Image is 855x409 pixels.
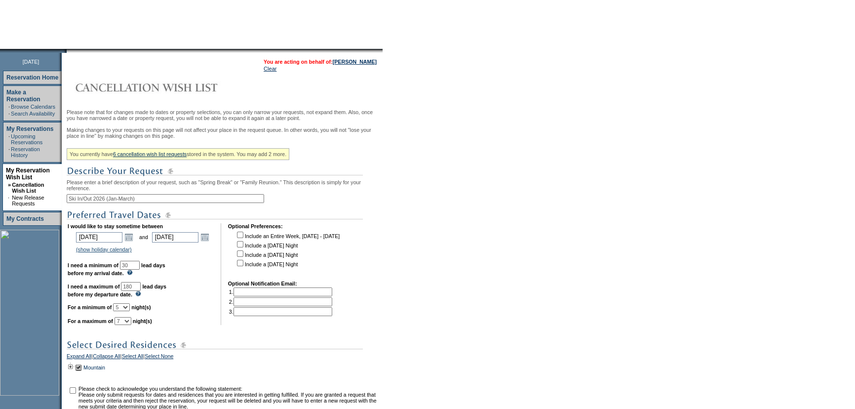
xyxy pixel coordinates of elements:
[68,262,118,268] b: I need a minimum of
[8,146,10,158] td: ·
[229,297,332,306] td: 2.
[11,104,55,110] a: Browse Calendars
[135,291,141,296] img: questionMark_lightBlue.gif
[235,230,340,274] td: Include an Entire Week, [DATE] - [DATE] Include a [DATE] Night Include a [DATE] Night Include a [...
[229,307,332,316] td: 3.
[8,111,10,117] td: ·
[63,49,67,53] img: promoShadowLeftCorner.gif
[68,284,166,297] b: lead days before my departure date.
[83,365,105,370] a: Mountain
[67,353,91,362] a: Expand All
[113,151,187,157] a: 6 cancellation wish list requests
[8,104,10,110] td: ·
[264,59,377,65] span: You are acting on behalf of:
[93,353,120,362] a: Collapse All
[6,125,53,132] a: My Reservations
[264,66,276,72] a: Clear
[11,111,55,117] a: Search Availability
[6,74,58,81] a: Reservation Home
[333,59,377,65] a: [PERSON_NAME]
[11,146,40,158] a: Reservation History
[8,182,11,188] b: »
[131,304,151,310] b: night(s)
[133,318,152,324] b: night(s)
[228,223,283,229] b: Optional Preferences:
[68,318,113,324] b: For a maximum of
[76,246,132,252] a: (show holiday calendar)
[68,262,165,276] b: lead days before my arrival date.
[127,270,133,275] img: questionMark_lightBlue.gif
[12,182,44,194] a: Cancellation Wish List
[152,232,198,243] input: Date format: M/D/Y. Shortcut keys: [T] for Today. [UP] or [.] for Next Day. [DOWN] or [,] for Pre...
[76,232,122,243] input: Date format: M/D/Y. Shortcut keys: [T] for Today. [UP] or [.] for Next Day. [DOWN] or [,] for Pre...
[67,49,68,53] img: blank.gif
[145,353,173,362] a: Select None
[67,78,264,97] img: Cancellation Wish List
[67,353,380,362] div: | | |
[138,230,150,244] td: and
[122,353,144,362] a: Select All
[68,284,119,289] b: I need a maximum of
[8,133,10,145] td: ·
[6,89,40,103] a: Make a Reservation
[12,195,44,206] a: New Release Requests
[229,287,332,296] td: 1.
[68,223,163,229] b: I would like to stay sometime between
[67,148,289,160] div: You currently have stored in the system. You may add 2 more.
[228,281,297,286] b: Optional Notification Email:
[11,133,42,145] a: Upcoming Reservations
[199,232,210,243] a: Open the calendar popup.
[6,167,50,181] a: My Reservation Wish List
[8,195,11,206] td: ·
[68,304,112,310] b: For a minimum of
[23,59,39,65] span: [DATE]
[6,215,44,222] a: My Contracts
[123,232,134,243] a: Open the calendar popup.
